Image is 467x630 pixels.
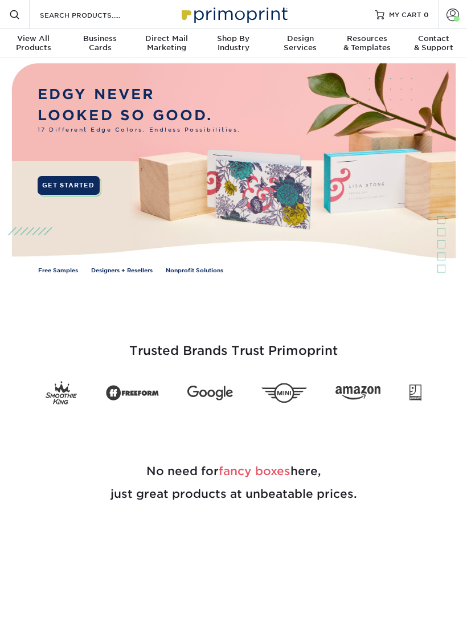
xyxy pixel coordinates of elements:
[334,29,400,59] a: Resources& Templates
[9,316,458,372] h3: Trusted Brands Trust Primoprint
[38,126,241,134] span: 17 Different Edge Colors. Endless Possibilities.
[166,267,223,275] a: Nonprofit Solutions
[335,386,381,400] img: Amazon
[261,383,307,403] img: Mini
[106,381,159,404] img: Freeform
[334,34,400,52] div: & Templates
[267,34,334,43] span: Design
[400,34,467,52] div: & Support
[409,384,422,402] img: Goodwill
[9,432,458,533] h2: No need for here, just great products at unbeatable prices.
[400,29,467,59] a: Contact& Support
[177,2,290,26] img: Primoprint
[424,10,429,18] span: 0
[200,34,267,43] span: Shop By
[133,34,200,43] span: Direct Mail
[400,34,467,43] span: Contact
[39,8,150,22] input: SEARCH PRODUCTS.....
[267,34,334,52] div: Services
[267,29,334,59] a: DesignServices
[38,267,78,275] a: Free Samples
[38,84,241,105] p: EDGY NEVER
[200,34,267,52] div: Industry
[389,10,421,19] span: MY CART
[187,386,233,400] img: Google
[133,34,200,52] div: Marketing
[219,464,290,478] span: fancy boxes
[67,34,133,52] div: Cards
[91,267,153,275] a: Designers + Resellers
[334,34,400,43] span: Resources
[67,29,133,59] a: BusinessCards
[46,381,77,405] img: Smoothie King
[133,29,200,59] a: Direct MailMarketing
[38,105,241,126] p: LOOKED SO GOOD.
[67,34,133,43] span: Business
[200,29,267,59] a: Shop ByIndustry
[38,176,100,194] a: GET STARTED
